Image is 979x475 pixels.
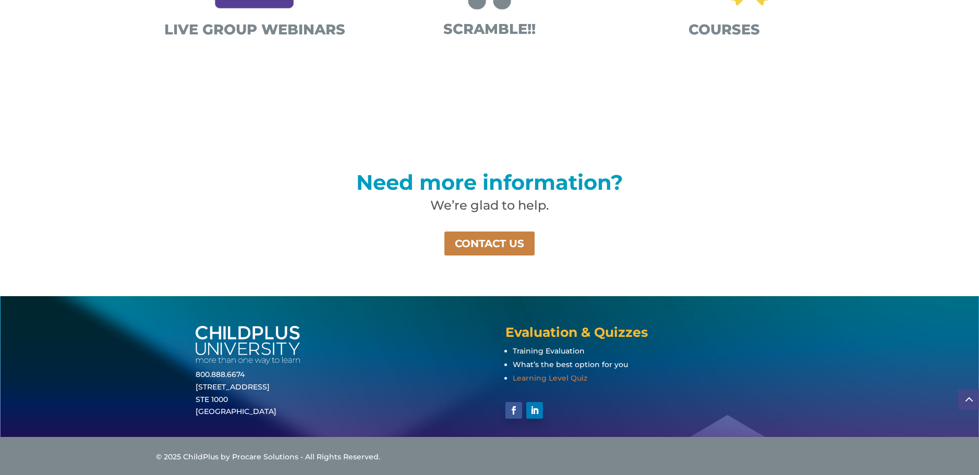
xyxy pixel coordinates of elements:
h2: Need more information? [250,172,730,198]
span: LIVE GROUP WEBINARS [164,21,345,38]
img: white-cpu-wordmark [196,326,300,365]
a: Learning Level Quiz [513,373,587,383]
a: Follow on LinkedIn [526,402,543,419]
a: [STREET_ADDRESS]STE 1000[GEOGRAPHIC_DATA] [196,382,276,417]
a: Follow on Facebook [505,402,522,419]
a: What’s the best option for you [513,360,628,369]
h4: Evaluation & Quizzes [505,326,783,344]
span: SCRAMBLE!! [443,20,536,38]
a: CONTACT US [443,230,536,257]
a: 800.888.6674 [196,370,245,379]
div: © 2025 ChildPlus by Procare Solutions - All Rights Reserved. [156,451,824,464]
span: COURSES [688,21,760,38]
a: Training Evaluation [513,346,585,356]
h2: We’re glad to help. [250,199,730,217]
